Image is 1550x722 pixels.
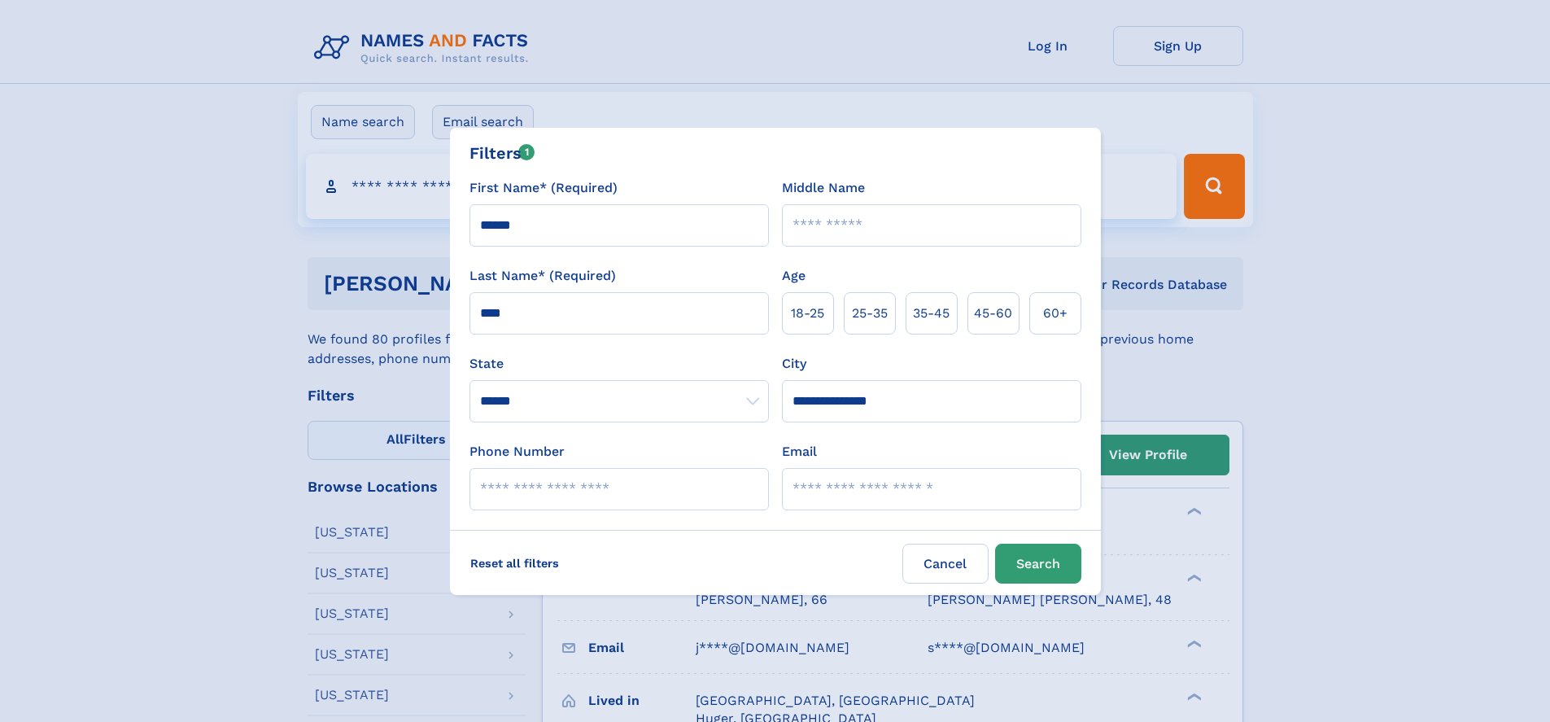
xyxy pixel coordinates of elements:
button: Search [995,544,1081,584]
label: Email [782,442,817,462]
label: Cancel [902,544,989,584]
div: Filters [469,141,535,165]
label: State [469,354,769,374]
label: First Name* (Required) [469,178,618,198]
label: Age [782,266,806,286]
label: Last Name* (Required) [469,266,616,286]
label: Reset all filters [460,544,570,583]
span: 45‑60 [974,304,1012,323]
label: Phone Number [469,442,565,462]
span: 25‑35 [852,304,888,323]
span: 18‑25 [791,304,824,323]
label: Middle Name [782,178,865,198]
span: 35‑45 [913,304,950,323]
span: 60+ [1043,304,1068,323]
label: City [782,354,806,374]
